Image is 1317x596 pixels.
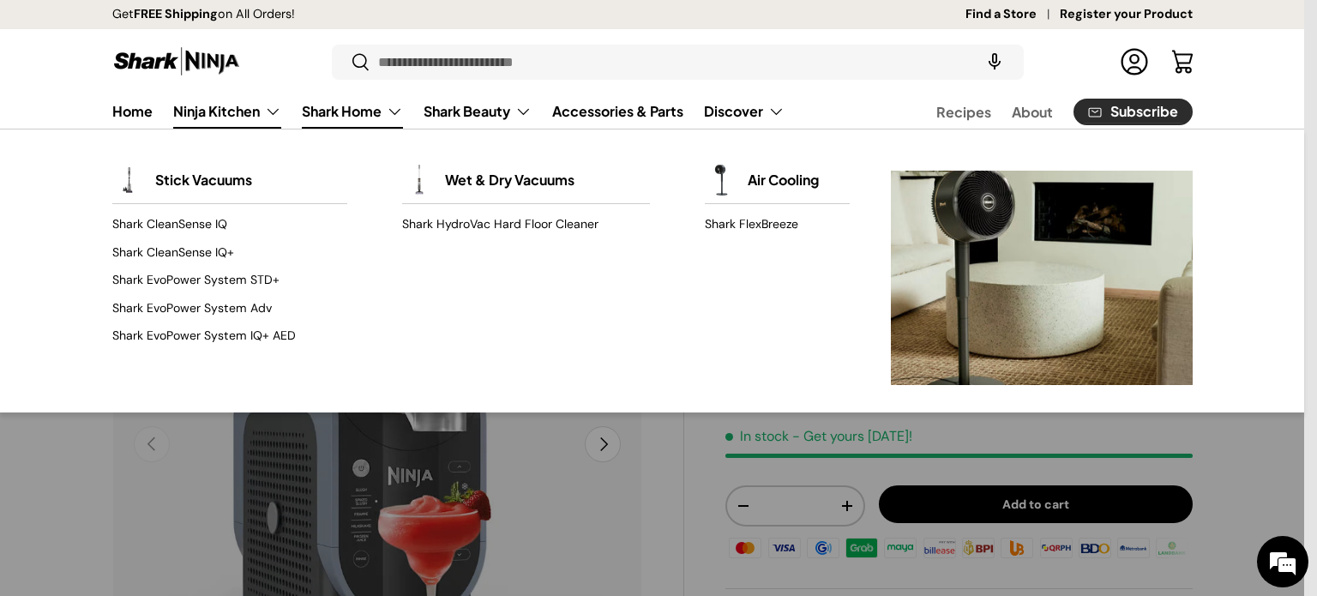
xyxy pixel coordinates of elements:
[281,9,322,50] div: Minimize live chat window
[112,94,153,128] a: Home
[936,95,991,129] a: Recipes
[413,94,542,129] summary: Shark Beauty
[251,467,311,490] em: Submit
[1012,95,1053,129] a: About
[89,96,288,118] div: Leave a message
[112,5,295,24] p: Get on All Orders!
[965,5,1060,24] a: Find a Store
[9,406,327,467] textarea: Type your message and click 'Submit'
[163,94,292,129] summary: Ninja Kitchen
[1073,99,1193,125] a: Subscribe
[292,94,413,129] summary: Shark Home
[967,43,1022,81] speech-search-button: Search by voice
[895,94,1193,129] nav: Secondary
[134,6,218,21] strong: FREE Shipping
[1110,105,1178,118] span: Subscribe
[552,94,683,128] a: Accessories & Parts
[36,185,299,358] span: We are offline. Please leave us a message.
[1060,5,1193,24] a: Register your Product
[112,94,785,129] nav: Primary
[112,45,241,78] img: Shark Ninja Philippines
[694,94,795,129] summary: Discover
